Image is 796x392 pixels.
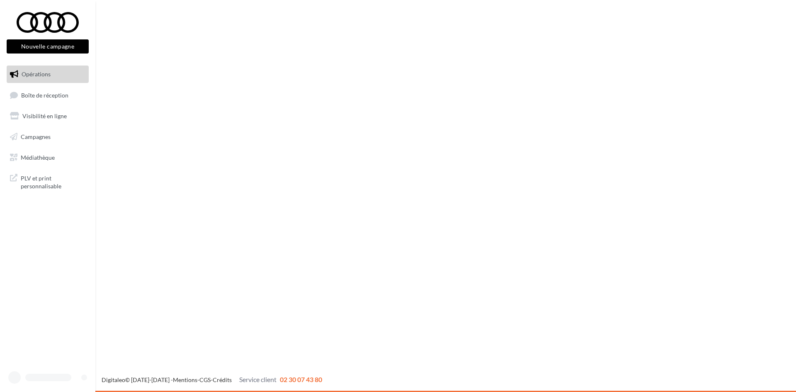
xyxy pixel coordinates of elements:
[5,86,90,104] a: Boîte de réception
[22,112,67,119] span: Visibilité en ligne
[199,376,211,383] a: CGS
[5,107,90,125] a: Visibilité en ligne
[5,66,90,83] a: Opérations
[7,39,89,54] button: Nouvelle campagne
[21,133,51,140] span: Campagnes
[5,149,90,166] a: Médiathèque
[21,91,68,98] span: Boîte de réception
[213,376,232,383] a: Crédits
[5,169,90,194] a: PLV et print personnalisable
[102,376,125,383] a: Digitaleo
[5,128,90,146] a: Campagnes
[280,375,322,383] span: 02 30 07 43 80
[173,376,197,383] a: Mentions
[102,376,322,383] span: © [DATE]-[DATE] - - -
[21,153,55,161] span: Médiathèque
[21,173,85,190] span: PLV et print personnalisable
[239,375,277,383] span: Service client
[22,71,51,78] span: Opérations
